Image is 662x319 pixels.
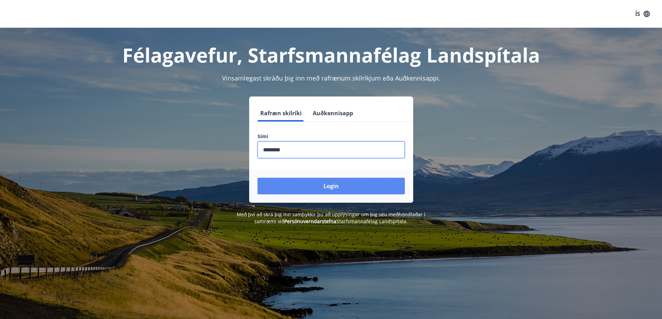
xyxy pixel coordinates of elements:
button: ÍS [631,8,654,20]
h1: Félagavefur, Starfsmannafélag Landspítala [89,42,573,68]
button: Auðkennisapp [310,105,356,121]
label: Sími [258,133,405,140]
button: Login [258,178,405,194]
button: Rafræn skilríki [258,105,304,121]
span: Vinsamlegast skráðu þig inn með rafrænum skilríkjum eða Auðkennisappi. [222,74,440,82]
a: Persónuverndarstefna [284,218,336,225]
span: Með því að skrá þig inn samþykkir þú að upplýsingar um þig séu meðhöndlaðar í samræmi við Starfsm... [237,211,425,225]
